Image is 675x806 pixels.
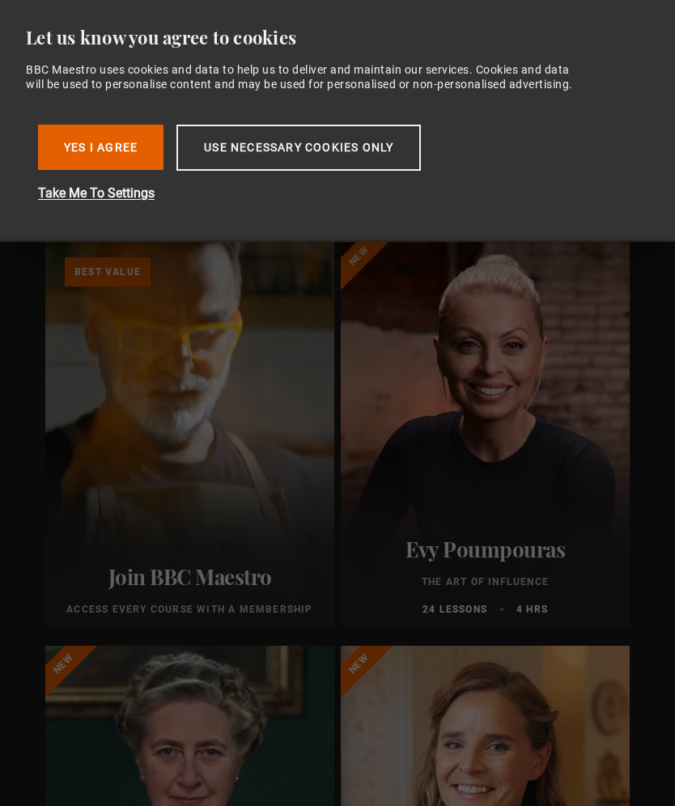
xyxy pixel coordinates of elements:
[26,62,575,91] div: BBC Maestro uses cookies and data to help us to deliver and maintain our services. Cookies and da...
[350,537,620,562] h2: Evy Poumpouras
[516,602,548,617] p: 4 hrs
[176,125,421,171] button: Use necessary cookies only
[38,184,556,203] button: Take Me To Settings
[350,575,620,589] p: The Art of Influence
[65,257,151,286] p: Best value
[341,238,630,626] a: Evy Poumpouras The Art of Influence 24 lessons 4 hrs New
[38,125,163,170] button: Yes I Agree
[422,602,487,617] p: 24 lessons
[26,26,636,49] div: Let us know you agree to cookies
